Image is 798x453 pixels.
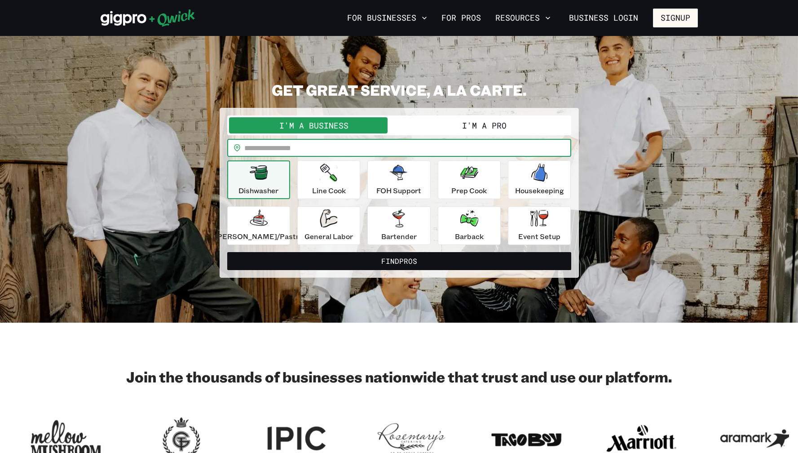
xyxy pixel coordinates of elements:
button: Dishwasher [227,160,290,199]
button: Barback [438,206,501,245]
h2: Join the thousands of businesses nationwide that trust and use our platform. [101,368,698,386]
p: Barback [455,231,484,242]
button: Signup [653,9,698,27]
a: Business Login [561,9,646,27]
h2: GET GREAT SERVICE, A LA CARTE. [220,81,579,99]
button: Event Setup [508,206,571,245]
button: FindPros [227,252,571,270]
button: General Labor [297,206,360,245]
button: Resources [492,10,554,26]
p: Bartender [381,231,417,242]
button: [PERSON_NAME]/Pastry [227,206,290,245]
p: [PERSON_NAME]/Pastry [215,231,303,242]
button: Prep Cook [438,160,501,199]
p: Event Setup [518,231,560,242]
p: Housekeeping [515,185,564,196]
p: General Labor [304,231,353,242]
button: I'm a Business [229,117,399,133]
button: Line Cook [297,160,360,199]
p: Dishwasher [238,185,278,196]
button: I'm a Pro [399,117,569,133]
button: Bartender [367,206,430,245]
button: FOH Support [367,160,430,199]
p: Prep Cook [451,185,487,196]
button: For Businesses [344,10,431,26]
p: Line Cook [312,185,346,196]
a: For Pros [438,10,485,26]
p: FOH Support [376,185,421,196]
button: Housekeeping [508,160,571,199]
